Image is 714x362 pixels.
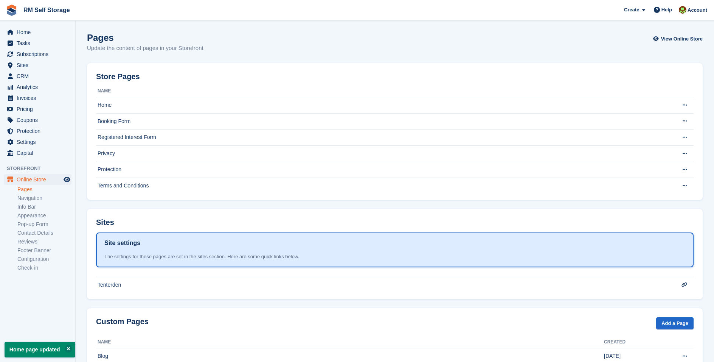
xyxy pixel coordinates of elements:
a: menu [4,60,71,70]
a: Preview store [62,175,71,184]
a: menu [4,82,71,92]
span: Sites [17,60,62,70]
span: Analytics [17,82,62,92]
span: Tasks [17,38,62,48]
a: menu [4,126,71,136]
a: menu [4,93,71,103]
a: Navigation [17,195,71,202]
a: menu [4,148,71,158]
a: Info Bar [17,203,71,211]
p: Update the content of pages in your Storefront [87,44,203,53]
th: Name [96,336,604,348]
span: CRM [17,71,62,81]
a: menu [4,174,71,185]
span: Create [624,6,639,14]
td: Home [96,97,664,114]
td: Protection [96,162,664,178]
a: Add a Page [656,317,694,330]
a: Reviews [17,238,71,245]
span: Online Store [17,174,62,185]
span: Invoices [17,93,62,103]
span: Account [688,6,707,14]
a: menu [4,27,71,37]
span: Coupons [17,115,62,125]
td: Tenterden [96,277,664,293]
a: menu [4,71,71,81]
div: The settings for these pages are set in the sites section. Here are some quick links below. [104,253,685,261]
td: Terms and Conditions [96,178,664,194]
th: Created [604,336,664,348]
td: Booking Form [96,113,664,130]
img: stora-icon-8386f47178a22dfd0bd8f6a31ec36ba5ce8667c1dd55bd0f319d3a0aa187defe.svg [6,5,17,16]
a: RM Self Storage [20,4,73,16]
td: Privacy [96,145,664,162]
span: Home [17,27,62,37]
span: Protection [17,126,62,136]
h1: Site settings [104,239,140,248]
a: Configuration [17,256,71,263]
a: Appearance [17,212,71,219]
span: Help [661,6,672,14]
p: Home page updated [5,342,75,357]
span: Capital [17,148,62,158]
a: Contact Details [17,229,71,237]
a: Footer Banner [17,247,71,254]
a: menu [4,49,71,59]
span: Subscriptions [17,49,62,59]
a: Pop-up Form [17,221,71,228]
span: Storefront [7,165,75,172]
th: Name [96,85,664,97]
a: Pages [17,186,71,193]
h2: Sites [96,218,114,227]
td: Registered Interest Form [96,130,664,146]
a: menu [4,104,71,114]
a: menu [4,137,71,147]
span: View Online Store [661,35,703,43]
a: menu [4,38,71,48]
h2: Custom Pages [96,317,149,326]
span: Pricing [17,104,62,114]
h1: Pages [87,33,203,43]
a: View Online Store [655,33,703,45]
a: menu [4,115,71,125]
span: Settings [17,137,62,147]
img: Kameron Valleley [679,6,686,14]
h2: Store Pages [96,72,140,81]
a: Check-in [17,264,71,271]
